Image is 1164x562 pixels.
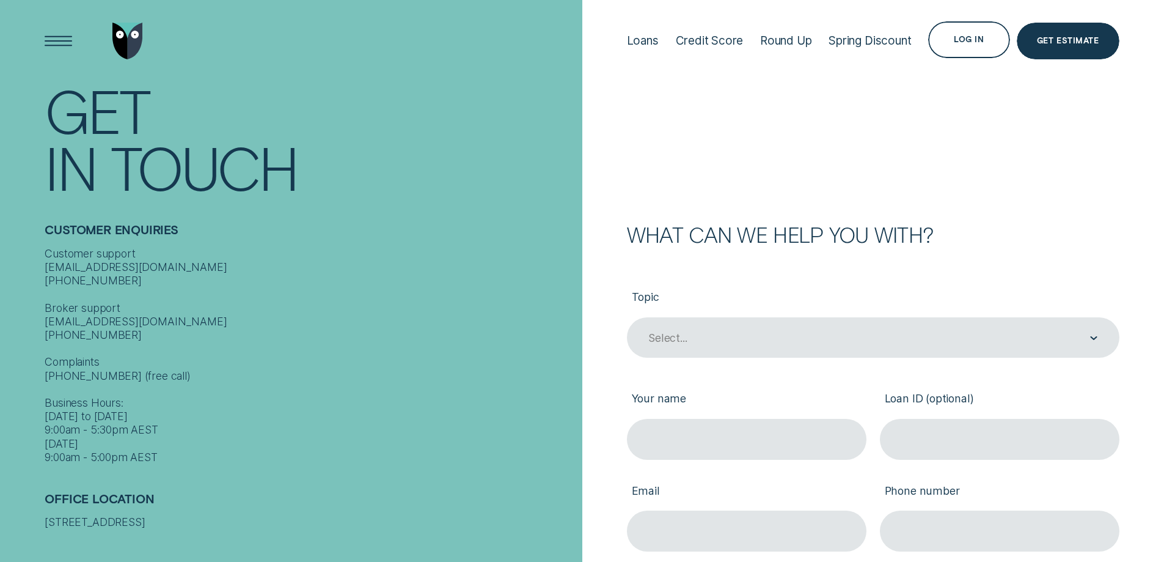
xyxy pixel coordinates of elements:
div: Credit Score [676,34,744,48]
label: Topic [627,279,1119,317]
label: Your name [627,382,866,419]
h1: Get In Touch [45,81,575,195]
label: Loan ID (optional) [880,382,1119,419]
label: Email [627,473,866,511]
div: Get [45,81,149,138]
a: Get Estimate [1017,23,1119,59]
button: Log in [928,21,1009,58]
h2: Office Location [45,492,575,516]
h2: Customer Enquiries [45,223,575,247]
div: Spring Discount [829,34,911,48]
div: Customer support [EMAIL_ADDRESS][DOMAIN_NAME] [PHONE_NUMBER] Broker support [EMAIL_ADDRESS][DOMAI... [45,247,575,465]
div: In [45,138,96,195]
img: Wisr [112,23,143,59]
div: Loans [627,34,659,48]
label: Phone number [880,473,1119,511]
div: Touch [111,138,298,195]
div: Select... [648,331,687,345]
div: [STREET_ADDRESS] [45,516,575,529]
h2: What can we help you with? [627,224,1119,245]
button: Open Menu [40,23,77,59]
div: Round Up [760,34,812,48]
